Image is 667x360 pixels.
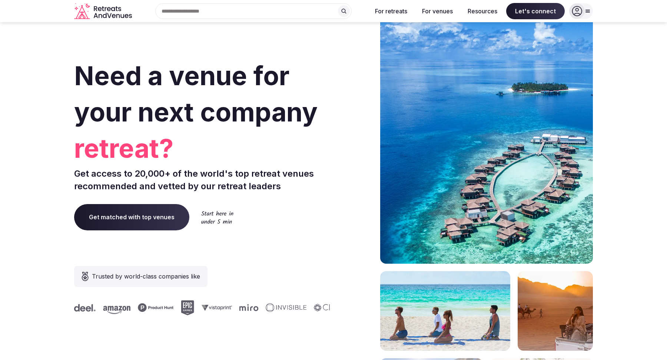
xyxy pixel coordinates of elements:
[462,3,503,19] button: Resources
[74,60,318,128] span: Need a venue for your next company
[74,3,133,20] a: Visit the homepage
[380,271,510,351] img: yoga on tropical beach
[74,3,133,20] svg: Retreats and Venues company logo
[506,3,565,19] span: Let's connect
[264,303,305,312] svg: Invisible company logo
[416,3,459,19] button: For venues
[200,304,230,311] svg: Vistaprint company logo
[179,300,193,315] svg: Epic Games company logo
[369,3,413,19] button: For retreats
[73,304,94,311] svg: Deel company logo
[238,304,257,311] svg: Miro company logo
[201,211,233,224] img: Start here in under 5 min
[74,204,189,230] a: Get matched with top venues
[74,167,331,192] p: Get access to 20,000+ of the world's top retreat venues recommended and vetted by our retreat lea...
[92,272,200,281] span: Trusted by world-class companies like
[74,130,331,167] span: retreat?
[518,271,593,351] img: woman sitting in back of truck with camels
